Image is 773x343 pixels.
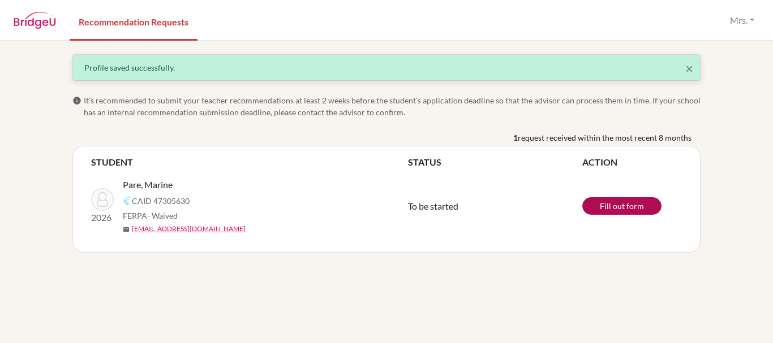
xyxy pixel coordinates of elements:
[147,211,178,220] span: - Waived
[91,188,114,211] img: Pare, Marine
[685,62,693,75] button: Close
[408,155,582,169] th: STATUS
[123,210,178,222] span: FERPA
[513,132,518,144] b: 1
[91,211,114,224] p: 2026
[72,96,81,105] span: info
[582,155,682,169] th: ACTION
[84,62,689,73] div: Profile saved successfully.
[123,226,130,233] span: mail
[84,94,701,118] span: It’s recommended to submit your teacher recommendations at least 2 weeks before the student’s app...
[725,10,759,31] button: Mrs.
[132,195,190,207] span: CAID 47305630
[70,2,197,41] a: Recommendation Requests
[123,196,132,205] img: Common App logo
[132,224,246,234] a: [EMAIL_ADDRESS][DOMAIN_NAME]
[14,12,56,29] img: BridgeU logo
[408,201,458,211] span: To be started
[582,197,662,215] a: Fill out form
[123,178,173,192] span: Pare, Marine
[685,60,693,76] span: ×
[91,155,408,169] th: STUDENT
[518,132,692,144] span: request received within the most recent 8 months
